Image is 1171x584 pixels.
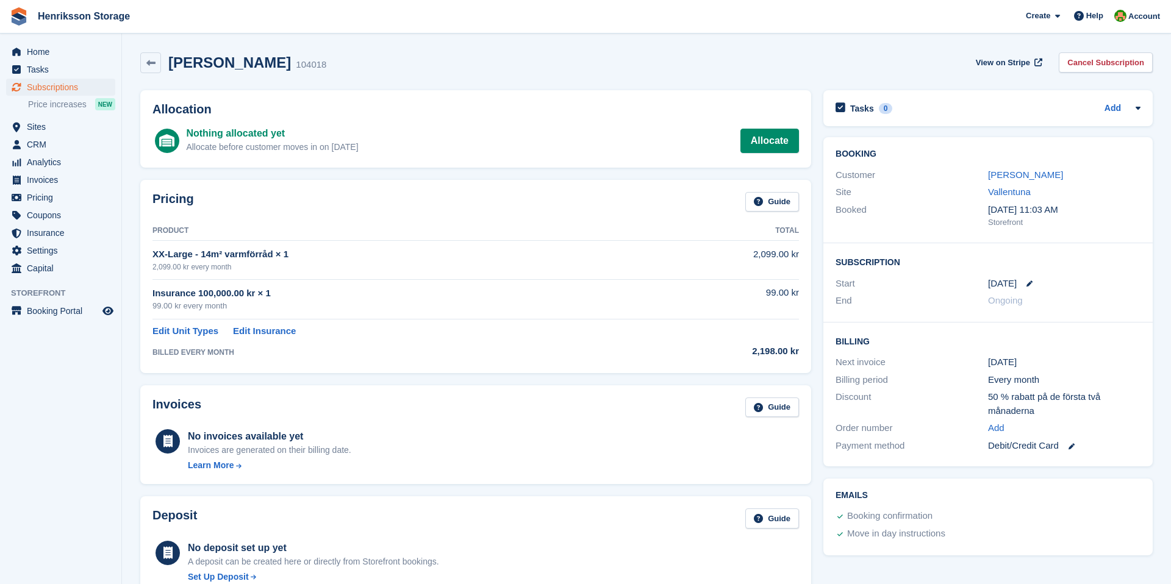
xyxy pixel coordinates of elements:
div: 2,198.00 kr [640,344,799,358]
span: Insurance [27,224,100,241]
span: Price increases [28,99,87,110]
a: menu [6,224,115,241]
div: Billing period [836,373,988,387]
div: [DATE] [988,355,1141,369]
a: menu [6,260,115,277]
div: Storefront [988,216,1141,229]
a: Guide [745,397,799,418]
div: Set Up Deposit [188,571,249,583]
div: Booking confirmation [847,509,933,524]
h2: Pricing [152,192,194,212]
div: Customer [836,168,988,182]
a: Edit Unit Types [152,324,218,338]
a: menu [6,61,115,78]
a: Preview store [101,304,115,318]
a: Price increases NEW [28,98,115,111]
h2: Subscription [836,255,1141,268]
a: menu [6,242,115,259]
span: Home [27,43,100,60]
td: 99.00 kr [640,279,799,319]
a: Cancel Subscription [1059,52,1153,73]
span: Tasks [27,61,100,78]
a: menu [6,43,115,60]
p: A deposit can be created here or directly from Storefront bookings. [188,555,439,568]
div: Nothing allocated yet [186,126,358,141]
div: Payment method [836,439,988,453]
div: 104018 [296,58,326,72]
a: Learn More [188,459,351,472]
th: Product [152,221,640,241]
a: Add [988,421,1004,435]
a: Henriksson Storage [33,6,135,26]
a: Guide [745,508,799,529]
div: 0 [879,103,893,114]
div: Learn More [188,459,234,472]
span: Storefront [11,287,121,299]
div: No deposit set up yet [188,541,439,555]
div: Allocate before customer moves in on [DATE] [186,141,358,154]
span: Booking Portal [27,302,100,319]
a: View on Stripe [971,52,1045,73]
time: 2025-09-06 23:00:00 UTC [988,277,1017,291]
div: [DATE] 11:03 AM [988,203,1141,217]
a: Allocate [740,129,799,153]
span: Invoices [27,171,100,188]
span: Settings [27,242,100,259]
div: Insurance 100,000.00 kr × 1 [152,287,640,301]
a: Set Up Deposit [188,571,439,583]
div: 50 % rabatt på de första två månaderna [988,390,1141,418]
span: View on Stripe [976,57,1030,69]
a: menu [6,302,115,319]
div: Debit/Credit Card [988,439,1141,453]
div: End [836,294,988,308]
div: Discount [836,390,988,418]
h2: Tasks [850,103,874,114]
h2: Emails [836,491,1141,500]
div: XX-Large - 14m² varmförråd × 1 [152,247,640,262]
span: CRM [27,136,100,153]
a: menu [6,118,115,135]
h2: Allocation [152,102,799,116]
div: Move in day instructions [847,527,945,541]
h2: Billing [836,335,1141,347]
span: Subscriptions [27,79,100,96]
img: Mikael Holmström [1114,10,1126,22]
a: menu [6,79,115,96]
span: Coupons [27,207,100,224]
span: Pricing [27,189,100,206]
a: menu [6,154,115,171]
a: Vallentuna [988,187,1031,197]
h2: Invoices [152,397,201,418]
th: Total [640,221,799,241]
td: 2,099.00 kr [640,241,799,279]
span: Create [1026,10,1050,22]
div: Every month [988,373,1141,387]
div: 99.00 kr every month [152,300,640,312]
div: BILLED EVERY MONTH [152,347,640,358]
span: Account [1128,10,1160,23]
div: Next invoice [836,355,988,369]
a: menu [6,207,115,224]
a: menu [6,136,115,153]
span: Help [1086,10,1103,22]
div: NEW [95,98,115,110]
a: menu [6,189,115,206]
h2: Booking [836,149,1141,159]
span: Analytics [27,154,100,171]
span: Capital [27,260,100,277]
div: No invoices available yet [188,429,351,444]
div: Start [836,277,988,291]
div: Order number [836,421,988,435]
div: Booked [836,203,988,229]
a: Guide [745,192,799,212]
span: Sites [27,118,100,135]
div: Invoices are generated on their billing date. [188,444,351,457]
h2: Deposit [152,508,197,529]
a: Edit Insurance [233,324,296,338]
a: [PERSON_NAME] [988,169,1063,180]
h2: [PERSON_NAME] [168,54,291,71]
img: stora-icon-8386f47178a22dfd0bd8f6a31ec36ba5ce8667c1dd55bd0f319d3a0aa187defe.svg [10,7,28,26]
a: Add [1105,102,1121,116]
div: Site [836,185,988,199]
div: 2,099.00 kr every month [152,262,640,272]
